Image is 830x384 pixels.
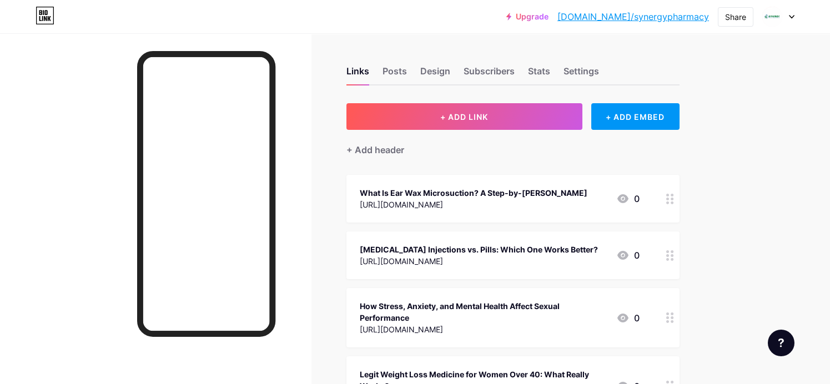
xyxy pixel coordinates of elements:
div: Settings [564,64,599,84]
a: [DOMAIN_NAME]/synergypharmacy [557,10,709,23]
div: What Is Ear Wax Microsuction? A Step-by-[PERSON_NAME] [360,187,587,199]
div: [URL][DOMAIN_NAME] [360,324,607,335]
span: + ADD LINK [440,112,488,122]
div: Subscribers [464,64,515,84]
div: 0 [616,249,640,262]
div: How Stress, Anxiety, and Mental Health Affect Sexual Performance [360,300,607,324]
button: + ADD LINK [346,103,582,130]
div: [URL][DOMAIN_NAME] [360,255,598,267]
div: Share [725,11,746,23]
div: Links [346,64,369,84]
div: Posts [383,64,407,84]
div: [URL][DOMAIN_NAME] [360,199,587,210]
img: Synergy Pharmacy [762,6,783,27]
div: 0 [616,311,640,325]
div: 0 [616,192,640,205]
div: + ADD EMBED [591,103,680,130]
a: Upgrade [506,12,549,21]
div: + Add header [346,143,404,156]
div: Design [420,64,450,84]
div: Stats [528,64,550,84]
div: [MEDICAL_DATA] Injections vs. Pills: Which One Works Better? [360,244,598,255]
